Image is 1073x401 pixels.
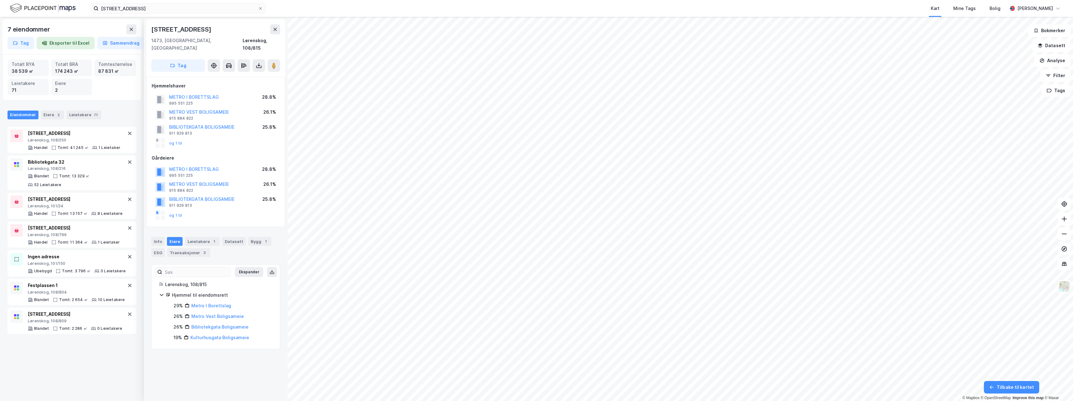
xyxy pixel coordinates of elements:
[1034,54,1070,67] button: Analyse
[10,3,76,14] img: logo.f888ab2527a4732fd821a326f86c7f29.svg
[28,261,126,266] div: Lørenskog, 101/150
[174,313,183,320] div: 26%
[1042,371,1073,401] div: Kontrollprogram for chat
[1013,396,1044,400] a: Improve this map
[34,240,48,245] div: Handel
[55,80,88,87] div: Eiere
[248,237,271,246] div: Bygg
[28,204,123,209] div: Lørenskog, 101/24
[169,188,193,193] div: 915 884 822
[12,61,45,68] div: Totalt BYA
[98,68,132,75] div: 87 831 ㎡
[169,131,192,136] div: 911 929 813
[190,335,249,340] a: Kulturhusgata Boligsameie
[174,302,183,309] div: 29%
[191,324,249,329] a: Bibliotekgata Boligsameie
[262,196,276,203] div: 25.8%
[28,310,122,318] div: [STREET_ADDRESS]
[12,87,45,94] div: 71
[34,269,52,274] div: Ubebygd
[59,326,87,331] div: Tomt: 2 286 ㎡
[98,211,123,216] div: 8 Leietakere
[169,101,193,106] div: 995 551 225
[41,111,64,119] div: Eiere
[167,248,210,257] div: Transaksjoner
[174,323,183,331] div: 26%
[55,61,88,68] div: Totalt BRA
[98,145,120,150] div: 1 Leietaker
[201,250,208,256] div: 3
[34,211,48,216] div: Handel
[93,112,99,118] div: 71
[62,269,91,274] div: Tomt: 3 796 ㎡
[59,297,88,302] div: Tomt: 2 654 ㎡
[151,59,205,72] button: Tag
[8,111,38,119] div: Eiendommer
[262,93,276,101] div: 28.8%
[169,173,193,178] div: 995 551 225
[28,253,126,260] div: Ingen adresse
[263,108,276,116] div: 26.1%
[28,166,126,171] div: Lørenskog, 108/216
[28,158,126,166] div: Bibliotekgata 32
[174,334,182,341] div: 19%
[58,240,88,245] div: Tomt: 11 364 ㎡
[151,37,243,52] div: 1473, [GEOGRAPHIC_DATA], [GEOGRAPHIC_DATA]
[28,319,122,324] div: Lørenskog, 108/809
[28,196,123,203] div: [STREET_ADDRESS]
[98,4,258,13] input: Søk på adresse, matrikkel, gårdeiere, leietakere eller personer
[34,145,48,150] div: Handel
[12,80,45,87] div: Leietakere
[1041,84,1070,97] button: Tags
[59,174,89,179] div: Tomt: 13 329 ㎡
[981,396,1011,400] a: OpenStreetMap
[167,237,183,246] div: Eiere
[8,37,34,49] button: Tag
[101,269,126,274] div: 0 Leietakere
[962,396,980,400] a: Mapbox
[1017,5,1053,12] div: [PERSON_NAME]
[12,68,45,75] div: 38 539 ㎡
[152,154,280,162] div: Gårdeiere
[1042,371,1073,401] iframe: Chat Widget
[28,232,120,237] div: Lørenskog, 108/799
[151,248,165,257] div: ESG
[34,182,62,187] div: 52 Leietakere
[1028,24,1070,37] button: Bokmerker
[1040,69,1070,82] button: Filter
[98,297,125,302] div: 10 Leietakere
[28,224,120,232] div: [STREET_ADDRESS]
[28,130,120,137] div: [STREET_ADDRESS]
[34,174,49,179] div: Blandet
[172,291,272,299] div: Hjemmel til eiendomsrett
[58,211,88,216] div: Tomt: 13 157 ㎡
[55,87,88,94] div: 2
[37,37,95,49] button: Eksporter til Excel
[235,267,263,277] button: Ekspander
[169,203,192,208] div: 911 929 813
[97,326,122,331] div: 0 Leietakere
[28,282,125,289] div: Festplassen 1
[152,82,280,90] div: Hjemmelshaver
[162,267,231,277] input: Søk
[151,237,164,246] div: Info
[262,123,276,131] div: 25.8%
[990,5,1000,12] div: Bolig
[98,240,120,245] div: 1 Leietaker
[211,238,217,245] div: 1
[58,145,88,150] div: Tomt: 41 245 ㎡
[28,290,125,295] div: Lørenskog, 108/804
[953,5,976,12] div: Mine Tags
[28,138,120,143] div: Lørenskog, 108/250
[263,181,276,188] div: 26.1%
[185,237,220,246] div: Leietakere
[263,238,269,245] div: 1
[98,61,132,68] div: Tomtestørrelse
[931,5,940,12] div: Kart
[34,326,49,331] div: Blandet
[262,166,276,173] div: 28.8%
[151,24,213,34] div: [STREET_ADDRESS]
[169,116,193,121] div: 915 884 822
[191,314,244,319] a: Metro Vest Boligsameie
[67,111,101,119] div: Leietakere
